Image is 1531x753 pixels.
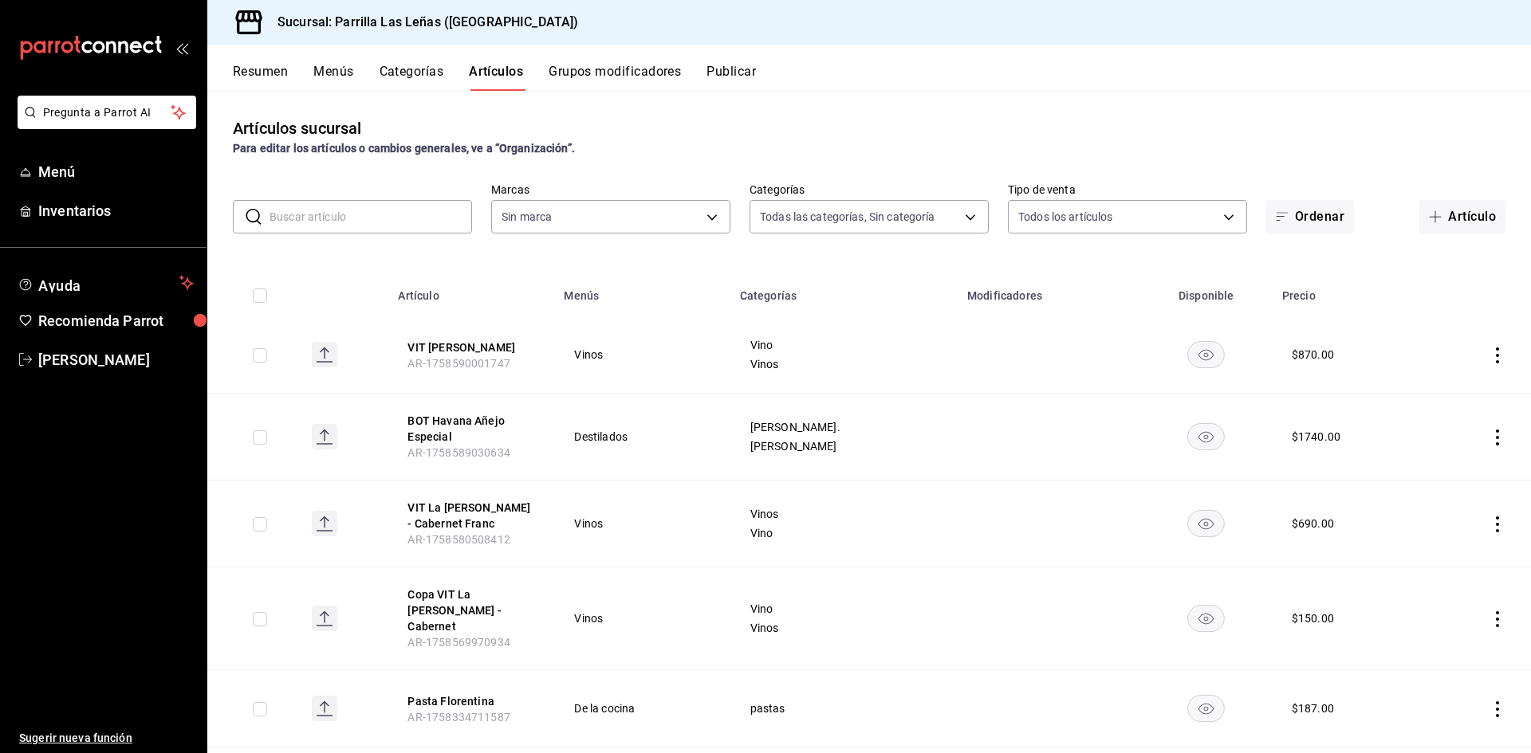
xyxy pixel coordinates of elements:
span: De la cocina [574,703,710,714]
th: Categorías [730,265,958,316]
button: actions [1490,429,1505,445]
span: AR-1758569970934 [407,636,510,649]
button: Menús [313,64,353,91]
button: actions [1490,611,1505,627]
span: AR-1758580508412 [407,533,510,546]
button: edit-product-location [407,339,535,355]
th: Modificadores [958,265,1140,316]
a: Pregunta a Parrot AI [11,116,196,132]
button: edit-product-location [407,413,535,445]
th: Menús [554,265,730,316]
span: Inventarios [38,200,194,222]
span: Destilados [574,431,710,442]
button: Artículos [469,64,523,91]
th: Precio [1273,265,1425,316]
button: edit-product-location [407,693,535,709]
span: [PERSON_NAME] [38,349,194,371]
th: Disponible [1140,265,1273,316]
span: Todas las categorías, Sin categoría [760,209,935,225]
span: Vinos [750,359,938,370]
div: navigation tabs [233,64,1531,91]
button: actions [1490,701,1505,717]
button: availability-product [1187,605,1225,632]
button: edit-product-location [407,586,535,634]
span: Sin marca [502,209,552,225]
span: Ayuda [38,273,173,292]
button: Grupos modificadores [549,64,681,91]
span: AR-1758334711587 [407,711,510,724]
input: Buscar artículo [270,201,472,233]
label: Categorías [750,184,989,195]
button: Artículo [1419,200,1505,233]
button: Resumen [233,64,288,91]
span: Todos los artículos [1018,209,1113,225]
span: Vino [750,603,938,614]
span: Sugerir nueva función [19,730,194,747]
span: Vino [750,527,938,539]
th: Artículo [388,265,554,316]
strong: Para editar los artículos o cambios generales, ve a “Organización”. [233,142,575,155]
span: Menú [38,161,194,182]
button: Ordenar [1266,200,1354,233]
span: Pregunta a Parrot AI [43,104,171,121]
span: [PERSON_NAME]. [750,422,938,433]
span: Vino [750,339,938,351]
div: $ 150.00 [1292,610,1334,626]
div: $ 690.00 [1292,516,1334,531]
div: Artículos sucursal [233,116,361,140]
button: availability-product [1187,341,1225,368]
button: availability-product [1187,423,1225,450]
span: AR-1758589030634 [407,446,510,459]
button: Categorías [380,64,444,91]
span: pastas [750,703,938,714]
button: availability-product [1187,510,1225,537]
div: $ 870.00 [1292,347,1334,363]
span: [PERSON_NAME] [750,441,938,452]
label: Tipo de venta [1008,184,1247,195]
label: Marcas [491,184,730,195]
span: Vinos [574,518,710,529]
button: availability-product [1187,695,1225,722]
button: Publicar [706,64,756,91]
div: $ 187.00 [1292,700,1334,716]
span: Vinos [750,622,938,633]
button: actions [1490,347,1505,363]
span: Vinos [750,508,938,520]
button: actions [1490,516,1505,532]
button: open_drawer_menu [175,41,188,54]
span: Recomienda Parrot [38,310,194,331]
span: Vinos [574,349,710,360]
div: $ 1740.00 [1292,429,1340,445]
h3: Sucursal: Parrilla Las Leñas ([GEOGRAPHIC_DATA]) [265,13,578,32]
span: AR-1758590001747 [407,357,510,370]
button: edit-product-location [407,500,535,531]
span: Vinos [574,613,710,624]
button: Pregunta a Parrot AI [18,96,196,129]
